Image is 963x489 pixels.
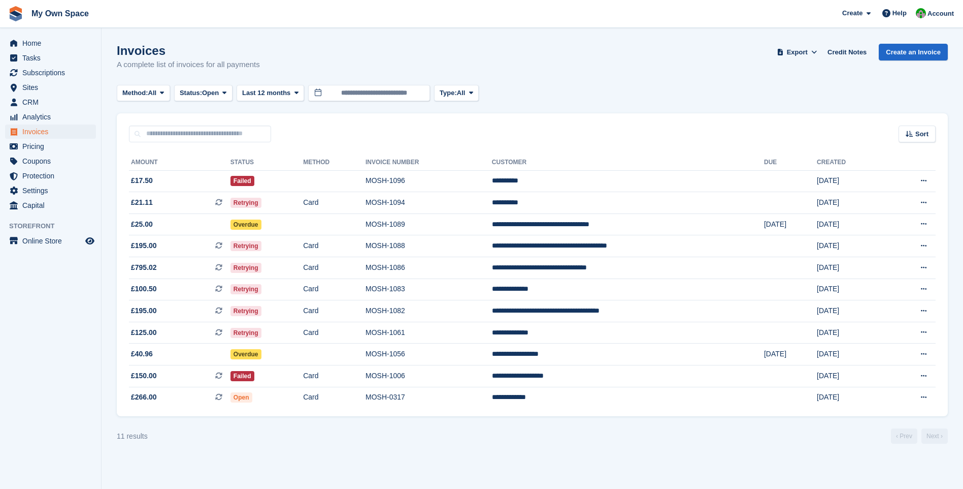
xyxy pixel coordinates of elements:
span: Method: [122,88,148,98]
span: Retrying [230,306,261,316]
button: Method: All [117,85,170,102]
th: Method [303,155,366,171]
button: Type: All [434,85,479,102]
td: [DATE] [817,235,885,257]
span: £40.96 [131,349,153,359]
span: Retrying [230,284,261,294]
a: menu [5,51,96,65]
td: MOSH-1089 [366,213,492,235]
th: Customer [492,155,764,171]
nav: Page [889,429,950,444]
a: Preview store [84,235,96,247]
span: Help [892,8,907,18]
span: £21.11 [131,197,153,208]
td: Card [303,300,366,322]
td: [DATE] [764,213,817,235]
span: Failed [230,371,254,381]
span: Sites [22,80,83,95]
td: [DATE] [817,170,885,192]
td: Card [303,387,366,408]
span: Type: [440,88,457,98]
a: menu [5,95,96,109]
span: CRM [22,95,83,109]
span: £195.00 [131,240,157,251]
span: Export [787,47,808,57]
a: menu [5,66,96,80]
td: MOSH-1086 [366,257,492,279]
td: [DATE] [817,322,885,344]
th: Due [764,155,817,171]
td: Card [303,192,366,214]
span: Failed [230,176,254,186]
span: £266.00 [131,392,157,403]
span: £150.00 [131,371,157,381]
div: 11 results [117,431,148,442]
th: Invoice Number [366,155,492,171]
button: Status: Open [174,85,233,102]
span: Retrying [230,263,261,273]
span: Last 12 months [242,88,290,98]
a: Previous [891,429,917,444]
td: MOSH-1096 [366,170,492,192]
span: Settings [22,184,83,198]
span: Invoices [22,125,83,139]
span: Protection [22,169,83,183]
td: MOSH-1056 [366,344,492,365]
td: Card [303,257,366,279]
th: Status [230,155,303,171]
a: menu [5,184,96,198]
td: [DATE] [817,213,885,235]
span: Capital [22,198,83,212]
span: £795.02 [131,262,157,273]
a: Next [921,429,948,444]
span: Home [22,36,83,50]
td: MOSH-1061 [366,322,492,344]
span: Tasks [22,51,83,65]
span: £17.50 [131,175,153,186]
span: £195.00 [131,305,157,316]
td: MOSH-1083 [366,279,492,300]
a: menu [5,198,96,212]
td: [DATE] [817,192,885,214]
span: Subscriptions [22,66,83,80]
td: [DATE] [817,387,885,408]
td: MOSH-0317 [366,387,492,408]
img: Paula Harris [916,8,926,18]
a: Credit Notes [823,44,871,60]
span: £25.00 [131,219,153,230]
td: MOSH-1006 [366,365,492,387]
a: menu [5,234,96,248]
span: Retrying [230,198,261,208]
th: Created [817,155,885,171]
th: Amount [129,155,230,171]
a: Create an Invoice [879,44,948,60]
span: Account [927,9,954,19]
a: menu [5,80,96,95]
span: Online Store [22,234,83,248]
span: £125.00 [131,327,157,338]
a: menu [5,36,96,50]
h1: Invoices [117,44,260,57]
td: Card [303,365,366,387]
span: Sort [915,129,928,139]
td: MOSH-1088 [366,235,492,257]
a: menu [5,110,96,124]
a: menu [5,125,96,139]
span: Overdue [230,220,261,230]
span: Coupons [22,154,83,168]
td: MOSH-1094 [366,192,492,214]
button: Export [775,44,819,60]
span: Create [842,8,862,18]
span: Status: [180,88,202,98]
img: stora-icon-8386f47178a22dfd0bd8f6a31ec36ba5ce8667c1dd55bd0f319d3a0aa187defe.svg [8,6,23,21]
span: £100.50 [131,284,157,294]
span: Overdue [230,349,261,359]
td: [DATE] [817,279,885,300]
span: Pricing [22,139,83,154]
td: [DATE] [817,257,885,279]
td: [DATE] [817,365,885,387]
span: All [148,88,157,98]
td: [DATE] [764,344,817,365]
span: Open [230,392,252,403]
a: My Own Space [27,5,93,22]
